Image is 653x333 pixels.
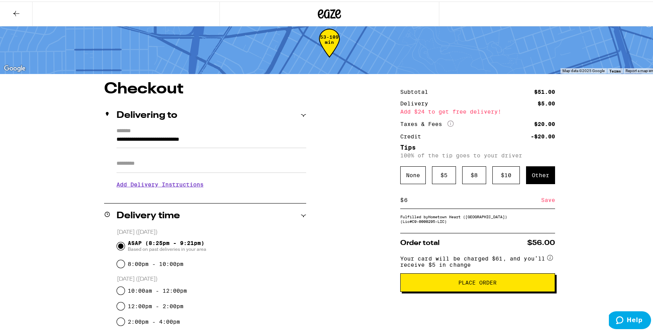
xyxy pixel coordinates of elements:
[400,272,555,290] button: Place Order
[531,132,555,138] div: -$20.00
[117,174,306,192] h3: Add Delivery Instructions
[400,213,555,222] div: Fulfilled by Hometown Heart ([GEOGRAPHIC_DATA]) (Lic# C9-0000295-LIC )
[128,238,206,251] span: ASAP (8:25pm - 9:21pm)
[526,165,555,183] div: Other
[400,99,434,105] div: Delivery
[541,190,555,207] div: Save
[432,165,456,183] div: $ 5
[400,132,427,138] div: Credit
[534,88,555,93] div: $51.00
[104,80,306,95] h1: Checkout
[117,109,177,119] h2: Delivering to
[117,227,306,235] p: [DATE] ([DATE])
[609,310,651,329] iframe: Opens a widget where you can find more information
[562,67,605,71] span: Map data ©2025 Google
[128,302,183,308] label: 12:00pm - 2:00pm
[400,151,555,157] p: 100% of the tip goes to your driver
[400,251,546,266] span: Your card will be charged $61, and you’ll receive $5 in change
[128,286,187,292] label: 10:00am - 12:00pm
[527,238,555,245] span: $56.00
[462,165,486,183] div: $ 8
[538,99,555,105] div: $5.00
[458,278,497,284] span: Place Order
[128,317,180,323] label: 2:00pm - 4:00pm
[319,33,340,62] div: 53-109 min
[128,245,206,251] span: Based on past deliveries in your area
[400,119,454,126] div: Taxes & Fees
[117,274,306,281] p: [DATE] ([DATE])
[117,210,180,219] h2: Delivery time
[609,67,621,72] a: Terms
[2,62,27,72] a: Open this area in Google Maps (opens a new window)
[400,143,555,149] h5: Tips
[400,238,440,245] span: Order total
[400,190,404,207] div: $
[128,259,183,266] label: 8:00pm - 10:00pm
[492,165,520,183] div: $ 10
[400,107,555,113] div: Add $24 to get free delivery!
[117,192,306,198] p: We'll contact you at [PHONE_NUMBER] when we arrive
[400,165,426,183] div: None
[2,62,27,72] img: Google
[534,120,555,125] div: $20.00
[404,195,541,202] input: 0
[400,88,434,93] div: Subtotal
